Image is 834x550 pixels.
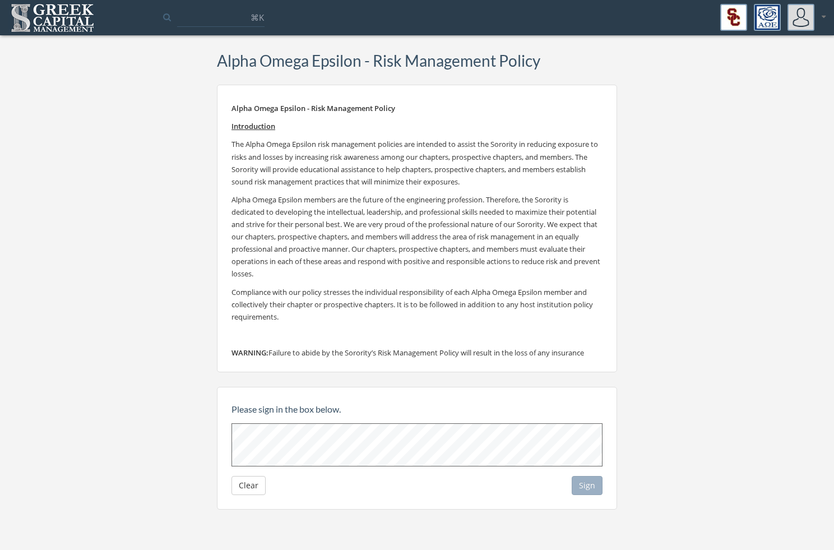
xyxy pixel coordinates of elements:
p: Alpha Omega Epsilon members are the future of the engineering profession. Therefore, the Sorority... [231,193,603,280]
span: ⌘K [251,12,264,23]
p: The Alpha Omega Epsilon risk management policies are intended to assist the Sorority in reducing ... [231,138,603,187]
strong: WARNING: [231,348,268,358]
u: Introduction [231,121,275,131]
p: Compliance with our policy stresses the individual responsibility of each Alpha Omega Epsilon mem... [231,286,603,323]
strong: Alpha Omega Epsilon - Risk Management Policy [231,103,395,113]
h3: Alpha Omega Epsilon - Risk Management Policy [217,52,540,70]
p: Failure to abide by the Sorority’s Risk Management Policy will result in the loss of any insuranc... [231,346,603,383]
button: Clear [231,476,266,495]
button: Sign [572,476,603,495]
h6: Please sign in the box below. [231,404,603,414]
